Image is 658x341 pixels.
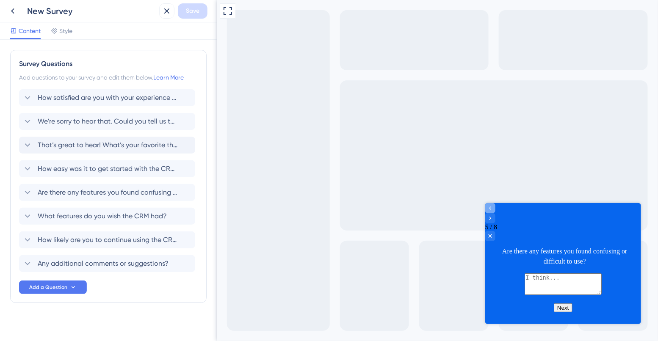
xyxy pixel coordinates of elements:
[19,59,198,69] div: Survey Questions
[186,6,199,16] span: Save
[27,5,156,17] div: New Survey
[38,211,167,221] span: What features do you wish the CRM had?
[19,26,41,36] span: Content
[38,187,177,198] span: Are there any features you found confusing or difficult to use?
[38,235,177,245] span: How likely are you to continue using the CRM after the beta?
[38,116,177,126] span: We're sorry to hear that. Could you tell us the main reason for your low satisfaction?
[19,280,87,294] button: Add a Question
[29,284,67,291] span: Add a Question
[38,140,177,150] span: That’s great to hear! What’s your favorite thing about using the CRM so far?
[38,258,169,269] span: Any additional comments or suggestions?
[178,3,207,19] button: Save
[59,26,72,36] span: Style
[268,203,424,324] iframe: UserGuiding Survey
[38,93,177,103] span: How satisfied are you with your experience using the CRM so far?
[153,74,184,81] a: Learn More
[19,72,198,82] div: Add questions to your survey and edit them below.
[38,164,177,174] span: How easy was it to get started with the CRM?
